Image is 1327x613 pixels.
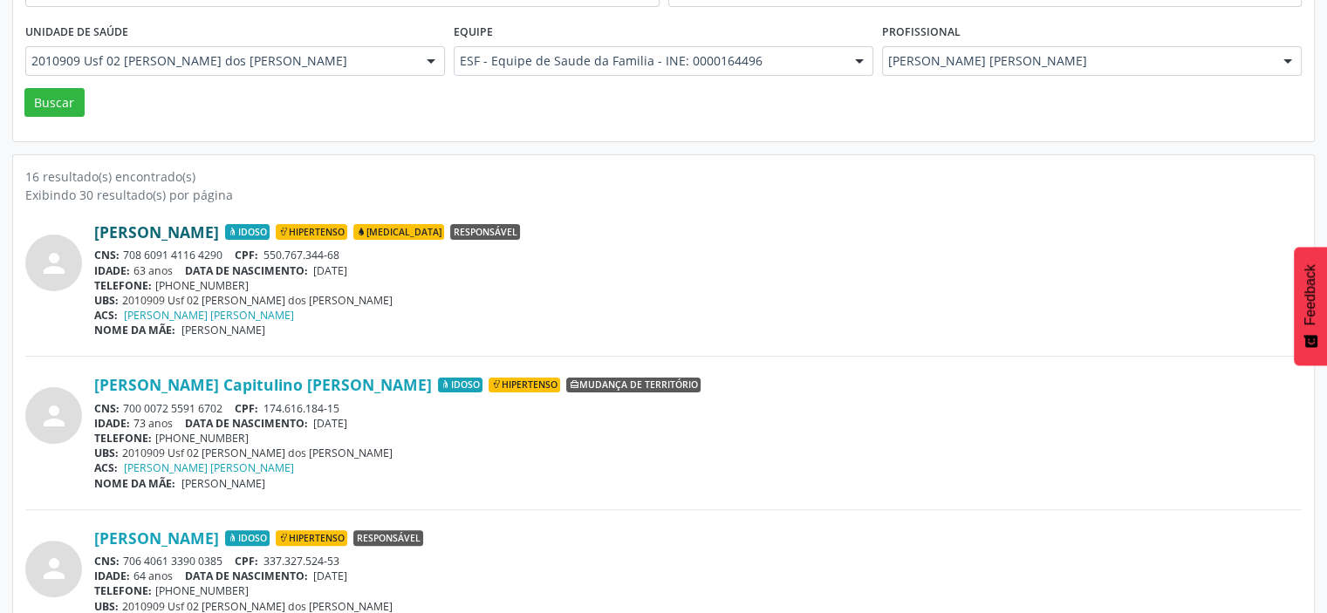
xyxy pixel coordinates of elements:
span: UBS: [94,446,119,460]
div: 700 0072 5591 6702 [94,401,1302,416]
i: person [38,400,70,432]
span: IDADE: [94,569,130,583]
span: CNS: [94,401,120,416]
span: Feedback [1303,264,1318,325]
span: NOME DA MÃE: [94,323,175,337]
span: DATA DE NASCIMENTO: [185,569,308,583]
span: [PERSON_NAME] [PERSON_NAME] [888,52,1266,70]
span: CPF: [235,554,258,569]
span: DATA DE NASCIMENTO: [185,263,308,278]
span: [PERSON_NAME] [181,323,265,337]
label: Equipe [454,19,493,46]
div: 706 4061 3390 0385 [94,554,1302,569]
div: 2010909 Usf 02 [PERSON_NAME] dos [PERSON_NAME] [94,293,1302,308]
span: [PERSON_NAME] [181,476,265,491]
div: [PHONE_NUMBER] [94,278,1302,293]
a: [PERSON_NAME] Capitulino [PERSON_NAME] [94,375,432,394]
span: 337.327.524-53 [263,554,339,569]
span: Responsável [353,530,423,546]
span: CPF: [235,401,258,416]
button: Feedback - Mostrar pesquisa [1294,247,1327,365]
div: 708 6091 4116 4290 [94,248,1302,262]
span: UBS: [94,293,119,308]
div: [PHONE_NUMBER] [94,583,1302,598]
span: ACS: [94,308,118,323]
span: IDADE: [94,416,130,431]
span: Idoso [225,530,270,546]
span: Hipertenso [489,378,560,393]
span: [DATE] [313,416,347,431]
span: ACS: [94,460,118,475]
span: Hipertenso [276,224,347,240]
span: Hipertenso [276,530,347,546]
span: Idoso [225,224,270,240]
a: [PERSON_NAME] [PERSON_NAME] [124,460,294,475]
a: [PERSON_NAME] [94,222,219,242]
span: Mudança de território [566,378,701,393]
span: CPF: [235,248,258,262]
div: 73 anos [94,416,1302,431]
span: ESF - Equipe de Saude da Familia - INE: 0000164496 [460,52,838,70]
button: Buscar [24,88,85,118]
i: person [38,248,70,279]
span: 2010909 Usf 02 [PERSON_NAME] dos [PERSON_NAME] [31,52,409,70]
span: NOME DA MÃE: [94,476,175,491]
div: 64 anos [94,569,1302,583]
div: [PHONE_NUMBER] [94,431,1302,446]
span: 174.616.184-15 [263,401,339,416]
span: TELEFONE: [94,431,152,446]
span: [DATE] [313,263,347,278]
label: Profissional [882,19,961,46]
span: 550.767.344-68 [263,248,339,262]
div: Exibindo 30 resultado(s) por página [25,186,1302,204]
span: IDADE: [94,263,130,278]
span: [DATE] [313,569,347,583]
span: CNS: [94,248,120,262]
span: TELEFONE: [94,278,152,293]
span: [MEDICAL_DATA] [353,224,444,240]
span: Idoso [438,378,482,393]
span: DATA DE NASCIMENTO: [185,416,308,431]
div: 16 resultado(s) encontrado(s) [25,167,1302,186]
span: Responsável [450,224,520,240]
a: [PERSON_NAME] [94,528,219,548]
span: TELEFONE: [94,583,152,598]
div: 63 anos [94,263,1302,278]
label: Unidade de saúde [25,19,128,46]
a: [PERSON_NAME] [PERSON_NAME] [124,308,294,323]
div: 2010909 Usf 02 [PERSON_NAME] dos [PERSON_NAME] [94,446,1302,460]
span: CNS: [94,554,120,569]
